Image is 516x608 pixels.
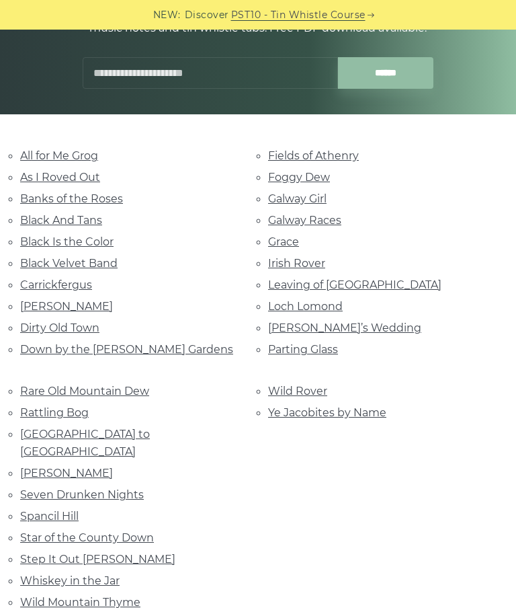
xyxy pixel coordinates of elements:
a: [PERSON_NAME] [20,300,113,313]
a: PST10 - Tin Whistle Course [231,7,365,23]
a: Foggy Dew [268,171,330,184]
a: [PERSON_NAME]’s Wedding [268,321,421,334]
a: Down by the [PERSON_NAME] Gardens [20,343,233,356]
a: Galway Races [268,214,341,227]
a: Spancil Hill [20,510,79,523]
a: Loch Lomond [268,300,343,313]
a: Ye Jacobites by Name [268,406,386,419]
a: All for Me Grog [20,149,98,162]
a: Grace [268,235,299,248]
a: Star of the County Down [20,531,154,544]
a: Banks of the Roses [20,192,123,205]
a: [PERSON_NAME] [20,467,113,480]
span: NEW: [153,7,181,23]
a: Irish Rover [268,257,325,270]
a: Wild Rover [268,385,327,397]
a: As I Roved Out [20,171,100,184]
a: Dirty Old Town [20,321,99,334]
a: [GEOGRAPHIC_DATA] to [GEOGRAPHIC_DATA] [20,428,150,458]
a: Seven Drunken Nights [20,488,144,501]
a: Step It Out [PERSON_NAME] [20,553,175,566]
a: Rare Old Mountain Dew [20,385,149,397]
a: Rattling Bog [20,406,89,419]
a: Carrickfergus [20,278,92,291]
span: Discover [185,7,229,23]
a: Fields of Athenry [268,149,359,162]
a: Leaving of [GEOGRAPHIC_DATA] [268,278,441,291]
a: Whiskey in the Jar [20,574,120,587]
a: Black Is the Color [20,235,114,248]
a: Galway Girl [268,192,327,205]
a: Black And Tans [20,214,102,227]
a: Parting Glass [268,343,338,356]
a: Black Velvet Band [20,257,118,270]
